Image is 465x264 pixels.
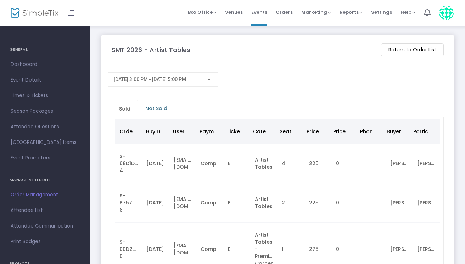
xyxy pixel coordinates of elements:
td: F [224,183,251,223]
td: [EMAIL_ADDRESS][DOMAIN_NAME] [169,144,196,183]
td: S-68D1D4DE-4 [115,144,142,183]
span: Attendee Communication [11,221,80,231]
th: Category [249,119,275,144]
span: [GEOGRAPHIC_DATA] Items [11,138,80,147]
th: Phone Number [356,119,382,144]
span: Attendee Questions [11,122,80,131]
span: Dashboard [11,60,80,69]
td: S-B757A247-8 [115,183,142,223]
td: E [224,144,251,183]
td: [DATE] [142,144,169,183]
th: Price [302,119,329,144]
h4: GENERAL [10,43,81,57]
td: Comp [196,144,223,183]
td: 225 [305,183,332,223]
td: 225 [305,144,332,183]
th: Payment Type [195,119,222,144]
span: Reports [340,9,363,16]
th: Price Paid [329,119,355,144]
th: Ticket Type [222,119,249,144]
m-button: Return to Order List [381,43,444,56]
td: [PERSON_NAME] [386,183,413,223]
span: [DATE] 3:00 PM - [DATE] 5:00 PM [114,77,186,82]
td: Artist Tables [251,144,278,183]
h4: MANAGE ATTENDEES [10,173,81,187]
th: Participant [409,119,436,144]
td: 2 [278,183,304,223]
th: Buy Date [142,119,168,144]
td: 4 [278,144,304,183]
span: Orders [276,3,293,21]
th: Seat [275,119,302,144]
td: 0 [332,144,359,183]
span: Season Packages [11,107,80,116]
span: Times & Tickets [11,91,80,100]
span: Help [400,9,415,16]
th: Order Number [115,119,142,144]
td: 0 [332,183,359,223]
m-panel-title: SMT 2026 - Artist Tables [112,45,190,55]
span: Sold [115,103,135,114]
td: Comp [196,183,223,223]
td: [PERSON_NAME] [386,144,413,183]
td: [DATE] [142,183,169,223]
span: Box Office [188,9,217,16]
th: User [169,119,195,144]
span: Order Management [11,190,80,200]
span: Events [251,3,267,21]
span: Event Promoters [11,153,80,163]
span: Not Sold [141,103,172,114]
span: Attendee List [11,206,80,215]
span: Print Badges [11,237,80,246]
span: Marketing [301,9,331,16]
td: [PERSON_NAME] [413,183,440,223]
td: [PERSON_NAME] [413,144,440,183]
span: Venues [225,3,243,21]
td: Artist Tables [251,183,278,223]
td: [EMAIL_ADDRESS][DOMAIN_NAME] [169,183,196,223]
th: Buyer Name [382,119,409,144]
span: Settings [371,3,392,21]
span: Event Details [11,75,80,85]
